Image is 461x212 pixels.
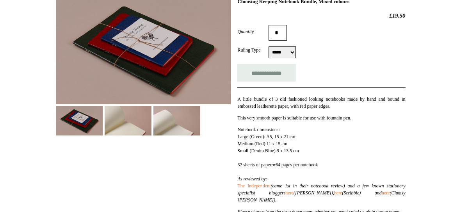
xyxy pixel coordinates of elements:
[271,162,276,167] em: or
[237,190,405,203] i: (Clumsy [PERSON_NAME]).
[342,190,382,196] i: (Scribble) and
[56,106,103,135] img: Choosing Keeping Notebook Bundle, Mixed colours
[285,190,294,196] a: here
[294,190,334,196] i: ([PERSON_NAME]),
[237,114,405,121] p: This very smooth paper is suitable for use with fountain pen.
[237,176,267,182] i: As reviewed by:
[237,12,405,19] h2: £19.50
[105,106,151,135] img: Choosing Keeping Notebook Bundle, Mixed colours
[237,96,405,110] p: A little bundle of 3 old fashioned looking notebooks made by hand and bound in embossed leatheret...
[153,106,200,135] img: Choosing Keeping Notebook Bundle, Mixed colours
[237,183,405,196] i: (came 1st in their notebook review) and a few known stationery specialist bloggers
[237,28,269,35] label: Quantity
[334,190,342,196] a: here
[277,148,299,153] span: 9 x 13.5 cm
[237,46,269,53] label: Ruling Type
[382,190,390,196] a: here
[237,183,271,189] a: The Independent
[237,126,405,203] p: Notebook dimensions: Large (Green): A5, 15 x 21 cm Medium (Red): Small (Denim Blue): 32 sheets of...
[267,141,287,146] span: 11 x 15 cm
